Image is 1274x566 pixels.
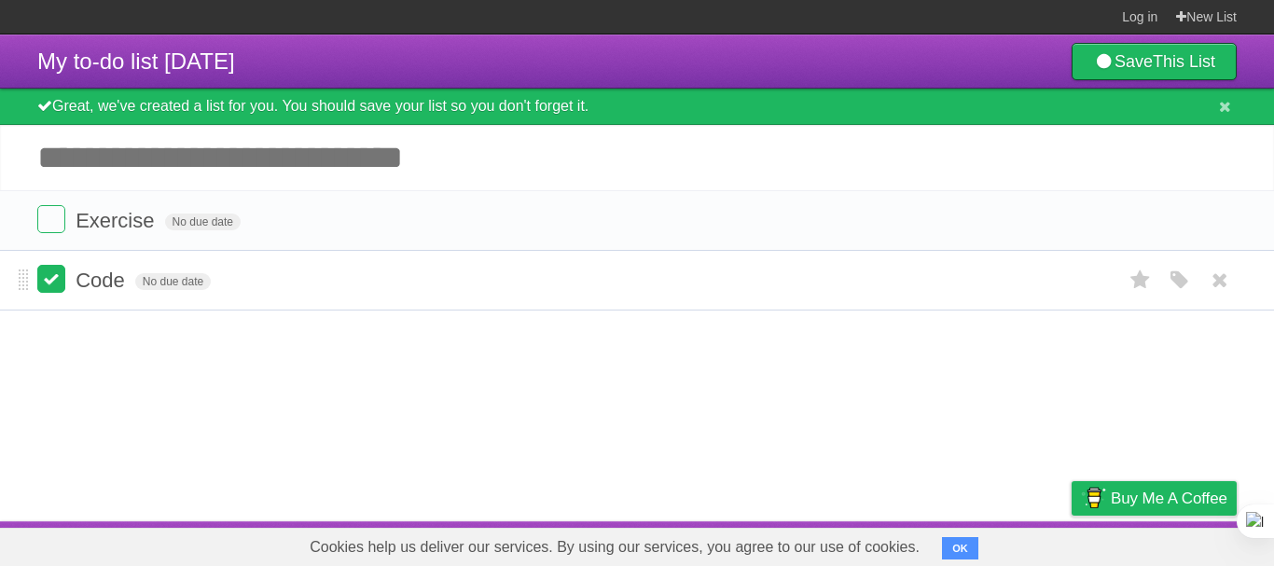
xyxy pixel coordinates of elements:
a: About [824,526,863,561]
span: Code [76,269,130,292]
label: Star task [1123,265,1158,296]
b: This List [1153,52,1215,71]
a: Terms [984,526,1025,561]
label: Done [37,265,65,293]
span: Buy me a coffee [1111,482,1227,515]
span: No due date [165,214,241,230]
span: No due date [135,273,211,290]
a: SaveThis List [1072,43,1237,80]
span: Cookies help us deliver our services. By using our services, you agree to our use of cookies. [291,529,938,566]
label: Done [37,205,65,233]
a: Privacy [1047,526,1096,561]
span: My to-do list [DATE] [37,48,235,74]
a: Suggest a feature [1119,526,1237,561]
a: Buy me a coffee [1072,481,1237,516]
a: Developers [885,526,961,561]
span: Exercise [76,209,159,232]
button: OK [942,537,978,559]
img: Buy me a coffee [1081,482,1106,514]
